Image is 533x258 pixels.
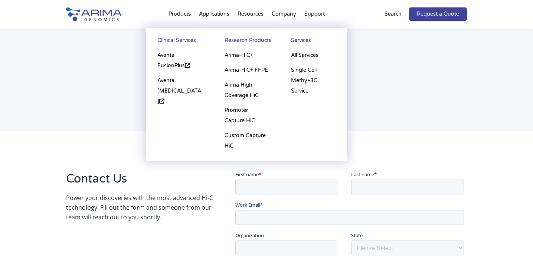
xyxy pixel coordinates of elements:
a: Clinical Services [154,35,206,48]
p: Search [385,9,402,19]
input: Troubleshooting and Support [2,104,7,109]
input: General Inquiry [2,123,7,128]
a: Promoter Capture HiC [221,103,272,128]
span: Other [9,132,22,139]
img: Arima-Genomics-logo [66,7,122,21]
span: Last name [116,0,139,7]
h1: We are here to support you [66,68,467,91]
a: Request a Quote [409,7,467,21]
a: Custom Capture HiC [221,128,272,154]
a: Aventa FusionPlus [154,48,206,73]
span: Product or Service Inquiry [9,113,66,120]
a: Aventa [MEDICAL_DATA] [154,73,206,109]
a: Research Products [221,35,272,48]
a: Single Cell Methyl-3C Service [287,63,339,99]
h2: Contact Us [66,171,213,193]
a: Services [287,35,339,48]
a: All Services [287,48,339,63]
input: Product or Service Inquiry [2,113,7,118]
a: Arima-HiC+ FFPE [221,63,272,78]
input: Other [2,133,7,138]
span: Troubleshooting and Support [9,103,74,110]
a: Arima-HiC+ [221,48,272,63]
a: Arima High Coverage HiC [221,78,272,103]
span: State [116,61,127,68]
p: Power your discoveries with the most advanced Hi-C technology. Fill out the form and someone from... [66,193,213,222]
span: General Inquiry [9,123,43,129]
